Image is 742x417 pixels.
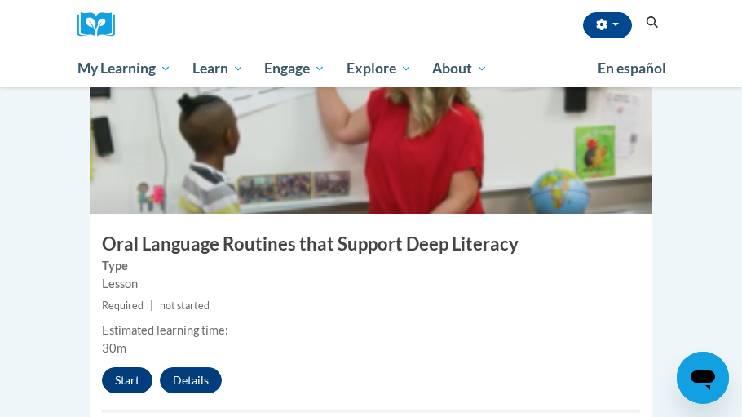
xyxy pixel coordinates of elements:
[264,59,325,78] span: Engage
[102,322,640,339] div: Estimated learning time:
[182,50,254,87] a: Learn
[432,59,488,78] span: About
[422,50,499,87] a: About
[90,51,652,214] img: Course Image
[336,50,422,87] a: Explore
[102,367,152,393] button: Start
[77,12,126,38] a: Cox Campus
[102,299,144,312] span: Required
[77,59,171,78] span: My Learning
[587,51,677,86] a: En español
[347,59,412,78] span: Explore
[640,13,665,33] button: Search
[90,232,652,257] h3: Oral Language Routines that Support Deep Literacy
[583,12,632,38] button: Account Settings
[598,60,666,77] span: En español
[192,59,244,78] span: Learn
[677,352,729,404] iframe: Button to launch messaging window
[67,50,182,87] a: My Learning
[150,299,153,312] span: |
[102,275,640,293] div: Lesson
[160,367,222,393] button: Details
[102,257,640,275] label: Type
[77,12,126,38] img: Logo brand
[160,299,210,312] span: not started
[102,341,126,355] span: 30m
[254,50,336,87] a: Engage
[65,50,677,87] div: Main menu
